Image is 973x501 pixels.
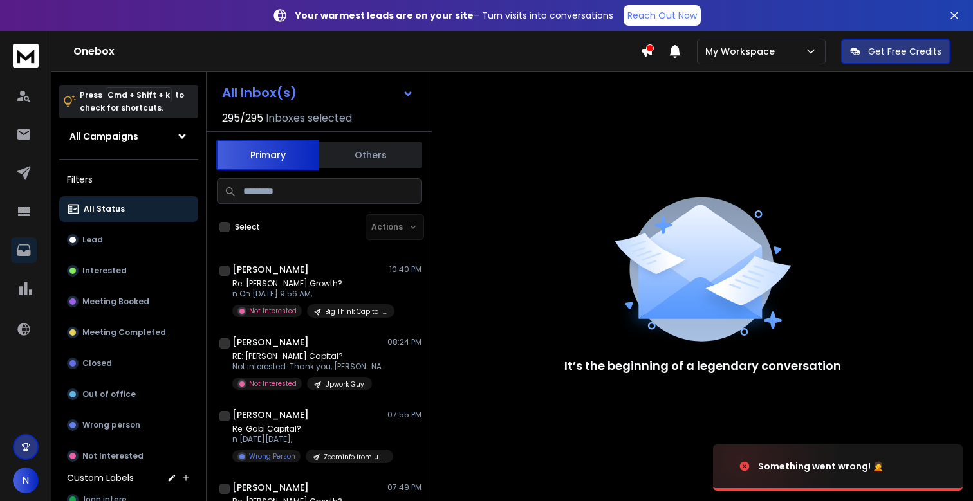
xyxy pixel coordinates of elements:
p: Press to check for shortcuts. [80,89,184,114]
h3: Filters [59,170,198,188]
img: logo [13,44,39,68]
h1: [PERSON_NAME] [232,263,309,276]
p: Not Interested [249,379,297,388]
img: image [713,432,842,501]
button: Meeting Booked [59,289,198,314]
p: Not Interested [249,306,297,316]
p: 10:40 PM [389,264,422,275]
div: Something went wrong! 🤦 [758,460,884,473]
p: Not interested. Thank you, [PERSON_NAME] [232,361,387,372]
p: RE: [PERSON_NAME] Capital? [232,351,387,361]
button: All Inbox(s) [212,80,424,105]
button: Primary [216,140,319,170]
p: Closed [82,358,112,369]
button: All Campaigns [59,123,198,149]
button: Lead [59,227,198,253]
h1: [PERSON_NAME] [232,336,309,349]
h1: All Inbox(s) [222,86,297,99]
p: Meeting Booked [82,296,149,307]
p: It’s the beginning of a legendary conversation [564,357,841,375]
strong: Your warmest leads are on your site [295,9,474,22]
h3: Custom Labels [67,471,134,484]
h1: [PERSON_NAME] [232,481,309,494]
label: Select [235,222,260,232]
p: Big Think Capital - LOC [325,307,387,316]
button: Get Free Credits [841,39,950,64]
span: 295 / 295 [222,111,263,126]
a: Reach Out Now [624,5,701,26]
h1: Onebox [73,44,640,59]
p: n [DATE][DATE], [232,434,387,444]
p: Out of office [82,389,136,399]
button: All Status [59,196,198,222]
button: Others [319,141,422,169]
span: Cmd + Shift + k [106,87,172,102]
p: 07:49 PM [387,482,422,493]
button: N [13,468,39,493]
button: Wrong person [59,412,198,438]
p: – Turn visits into conversations [295,9,613,22]
p: Wrong Person [249,451,295,461]
p: Re: Gabi Capital? [232,424,387,434]
p: n On [DATE] 9:56 AM, [232,289,387,299]
p: 08:24 PM [387,337,422,347]
p: Zoominfo from upwork guy maybe its a scam who knows [324,452,385,462]
h1: [PERSON_NAME] [232,408,309,421]
button: Not Interested [59,443,198,469]
p: Reach Out Now [627,9,697,22]
p: All Status [84,204,125,214]
h1: All Campaigns [69,130,138,143]
p: Meeting Completed [82,327,166,338]
button: Closed [59,351,198,376]
p: Get Free Credits [868,45,941,58]
p: Not Interested [82,451,144,461]
button: Interested [59,258,198,284]
p: My Workspace [705,45,780,58]
button: Out of office [59,381,198,407]
h3: Inboxes selected [266,111,352,126]
p: Re: [PERSON_NAME] Growth? [232,278,387,289]
button: Meeting Completed [59,320,198,345]
p: Interested [82,266,127,276]
p: Wrong person [82,420,140,430]
p: Lead [82,235,103,245]
p: Upwork Guy [325,379,364,389]
p: 07:55 PM [387,410,422,420]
